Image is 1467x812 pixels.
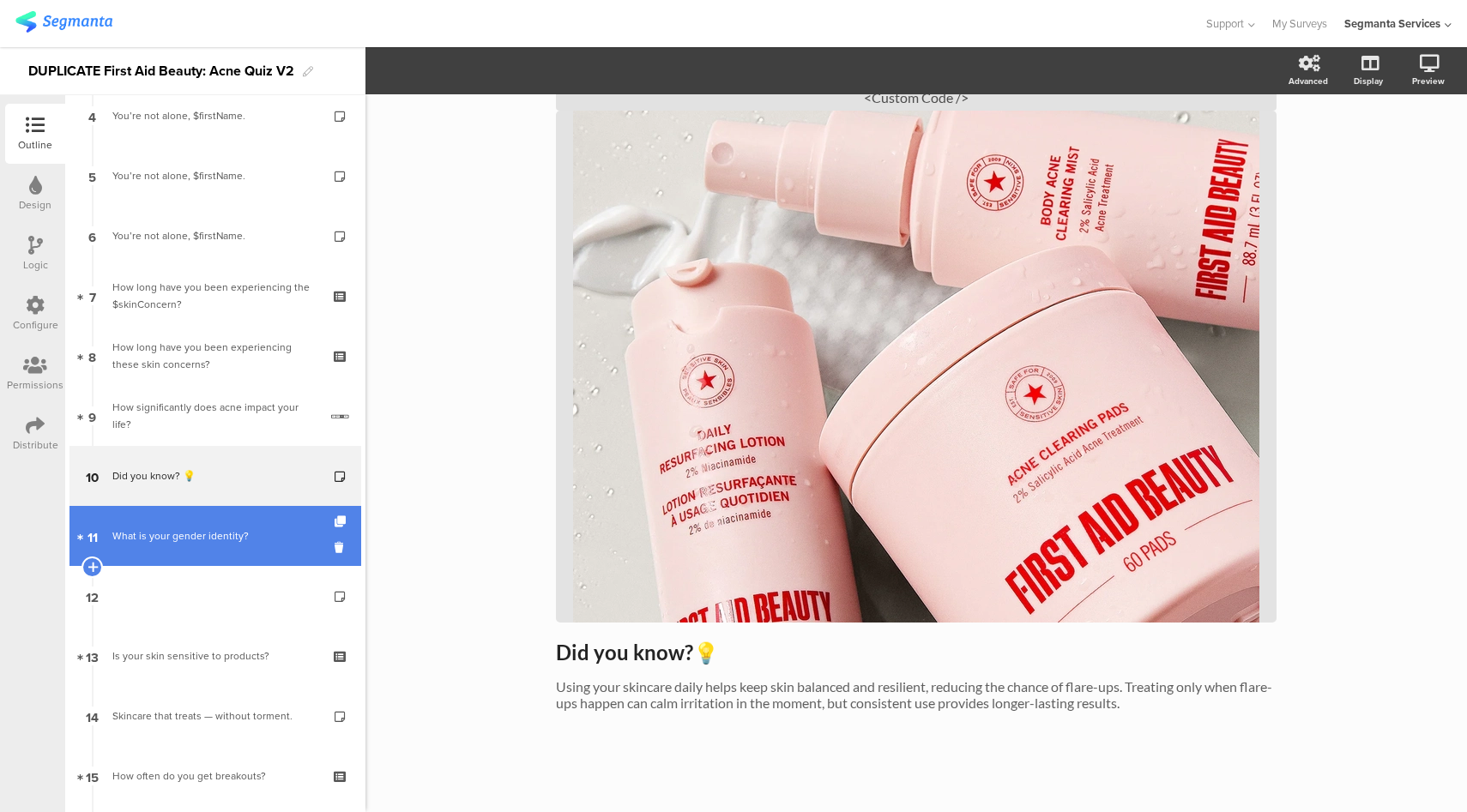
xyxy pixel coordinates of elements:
a: 12 [69,566,361,626]
a: 10 Did you know? 💡 [69,446,361,506]
div: Is your skin sensitive to products? [112,647,317,665]
div: How often do you get breakouts? [112,767,317,785]
div: <Custom Code /> [556,84,1277,111]
div: Permissions [7,377,63,393]
div: Distribute [13,437,58,453]
span: 13 [86,647,99,665]
div: How long have you been experiencing the $skinConcern? [112,279,317,313]
span: 4 [88,106,96,125]
span: 11 [88,526,98,545]
div: Display [1354,75,1383,87]
div: What is your gender identity? [112,527,317,544]
p: 💡 [556,640,1277,665]
a: 8 How long have you been experiencing these skin concerns? [69,326,361,386]
span: 7 [89,286,96,305]
a: 14 Skincare that treats — without torment. [69,686,361,746]
div: Outline [18,137,52,153]
span: 9 [88,406,96,425]
a: 9 How significantly does acne impact your life? [69,386,361,446]
a: 5 You’re not alone, $firstName. [69,146,361,206]
i: Delete [335,539,349,556]
a: 13 Is your skin sensitive to products? [69,626,361,686]
strong: Did you know? [556,640,693,665]
span: 8 [88,346,96,365]
div: Did you know? 💡 [112,467,317,484]
div: You’re not alone, $firstName. [112,107,317,124]
span: 15 [86,767,99,785]
a: 15 How often do you get breakouts? [69,746,361,806]
div: Design [19,197,51,213]
a: 7 How long have you been experiencing the $skinConcern? [69,266,361,326]
a: 4 You’re not alone, $firstName. [69,86,361,146]
div: Preview [1412,75,1445,87]
a: 6 You’re not alone, $firstName. [69,206,361,266]
div: How significantly does acne impact your life? [112,399,318,433]
span: 14 [86,707,99,725]
div: Segmanta Services [1344,15,1440,32]
div: Skincare that treats — without torment. [112,707,317,725]
img: segmanta logo [15,11,112,33]
a: 11 What is your gender identity? [69,506,361,566]
img: Did you know? 💡 cover image [573,111,1259,623]
div: You’re not alone, $firstName. [112,167,317,184]
span: 12 [86,586,99,605]
div: How long have you been experiencing these skin concerns? [112,339,317,373]
span: 6 [88,226,96,245]
p: Using your skincare daily helps keep skin balanced and resilient, reducing the chance of flare-up... [556,678,1277,711]
span: 5 [88,166,96,185]
i: Duplicate [335,516,349,527]
span: 10 [86,466,99,485]
span: Support [1206,15,1244,32]
div: Logic [23,257,48,273]
div: Advanced [1289,75,1328,87]
div: You’re not alone, $firstName. [112,227,317,244]
div: Configure [13,317,58,333]
div: DUPLICATE First Aid Beauty: Acne Quiz V2 [28,57,294,85]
